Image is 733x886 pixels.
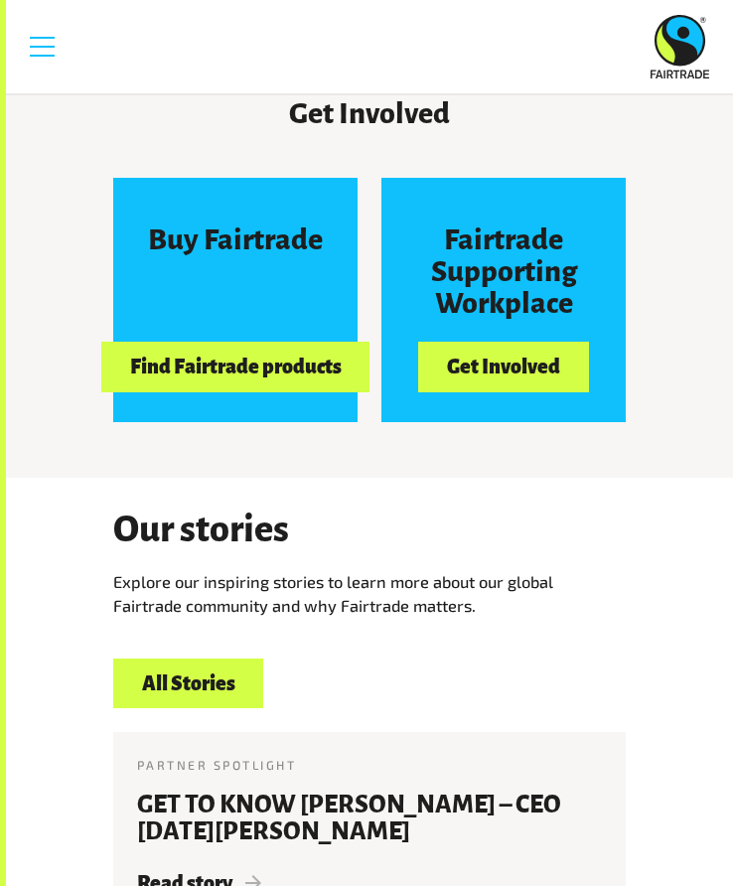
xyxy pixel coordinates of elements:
[101,342,369,392] button: Find Fairtrade products
[137,791,602,844] h3: Get to know [PERSON_NAME] – CEO [DATE][PERSON_NAME]
[148,224,323,256] h3: Buy Fairtrade
[381,178,626,422] a: Fairtrade Supporting Workplace Get Involved
[113,659,263,709] a: All Stories
[113,178,358,422] a: Buy Fairtrade Find Fairtrade products
[113,98,626,130] h3: Get Involved
[651,15,709,78] img: Fairtrade Australia New Zealand logo
[412,224,596,320] h3: Fairtrade Supporting Workplace
[113,570,605,619] p: Explore our inspiring stories to learn more about our global Fairtrade community and why Fairtrad...
[137,758,296,772] span: Partner Spotlight
[113,510,289,549] h3: Our stories
[18,22,68,72] a: Toggle Menu
[418,342,588,392] button: Get Involved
